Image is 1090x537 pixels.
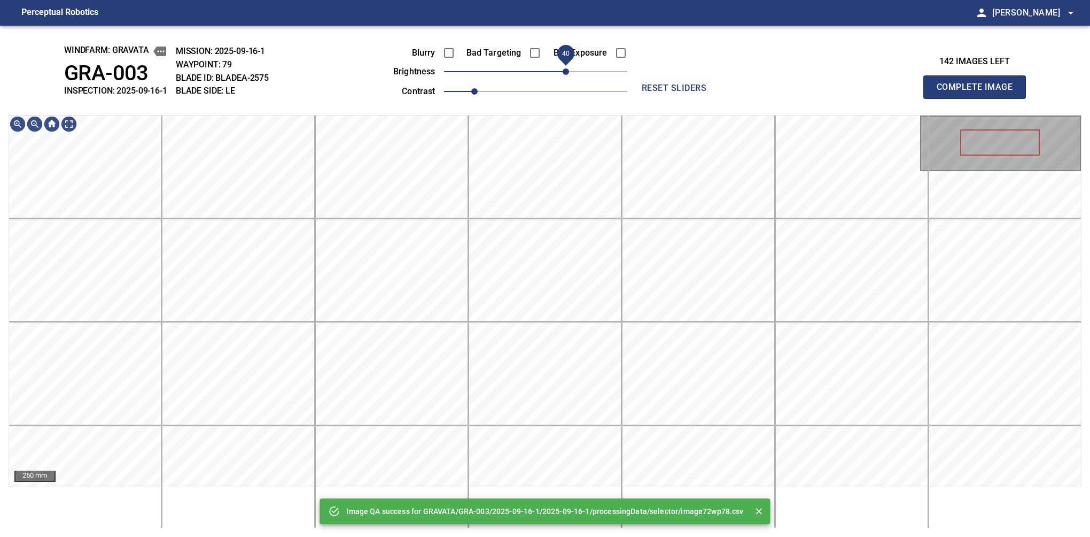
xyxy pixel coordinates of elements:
p: Image QA success for GRAVATA/GRA-003/2025-09-16-1/2025-09-16-1/processingData/selector/image72wp7... [346,506,743,517]
img: Zoom in [9,116,26,133]
button: copy message details [153,45,166,58]
h2: windfarm: GRAVATA [64,45,167,58]
h2: INSPECTION: 2025-09-16-1 [64,86,167,96]
figcaption: Perceptual Robotics [21,4,98,21]
img: Go home [43,116,60,133]
h3: 142 images left [923,57,1026,67]
label: Bad Exposure [548,49,608,57]
h2: MISSION: 2025-09-16-1 [176,46,269,56]
label: brightness [376,67,435,76]
h1: GRA-003 [64,61,167,86]
span: Complete Image [935,80,1014,95]
img: Toggle full page [60,116,77,133]
span: 40 [562,50,570,57]
button: Complete Image [923,75,1026,99]
span: arrow_drop_down [1064,6,1077,19]
span: person [975,6,988,19]
button: reset sliders [632,78,717,99]
h2: WAYPOINT: 79 [176,59,269,70]
label: contrast [376,87,435,96]
img: Zoom out [26,116,43,133]
span: reset sliders [636,81,713,96]
label: Blurry [376,49,435,57]
label: Bad Targeting [462,49,521,57]
button: Close [752,504,766,518]
h2: BLADE SIDE: LE [176,86,269,96]
h2: BLADE ID: bladeA-2575 [176,73,269,83]
button: [PERSON_NAME] [988,2,1077,24]
span: [PERSON_NAME] [992,5,1077,20]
